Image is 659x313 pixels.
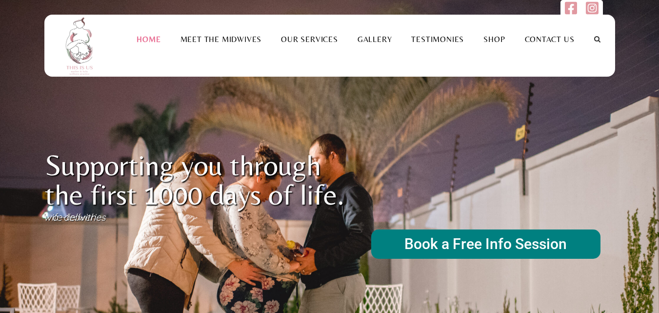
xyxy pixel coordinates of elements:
[565,1,577,15] img: facebook-square.svg
[85,210,87,225] div: i
[51,210,53,225] div: i
[474,35,515,44] a: Shop
[56,210,61,225] div: e
[59,15,103,77] img: This is us practice
[371,230,600,259] rs-layer: Book a Free Info Session
[52,210,58,225] div: a
[61,210,65,225] div: -
[45,150,356,209] rs-layer: Supporting you through the first 1000 days of life.
[515,35,584,44] a: Contact Us
[69,210,74,225] div: e
[100,210,105,225] div: s
[90,210,96,225] div: h
[401,35,474,44] a: Testimonies
[95,210,100,225] div: e
[348,35,402,44] a: Gallery
[77,210,79,225] div: i
[586,1,598,15] img: instagram-square.svg
[171,35,272,44] a: Meet the Midwives
[43,210,51,225] div: w
[271,35,348,44] a: Our Services
[127,35,170,44] a: Home
[74,210,77,225] div: l
[87,210,90,225] div: t
[63,210,69,225] div: d
[586,6,598,18] a: Follow us on Instagram
[78,210,85,225] div: w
